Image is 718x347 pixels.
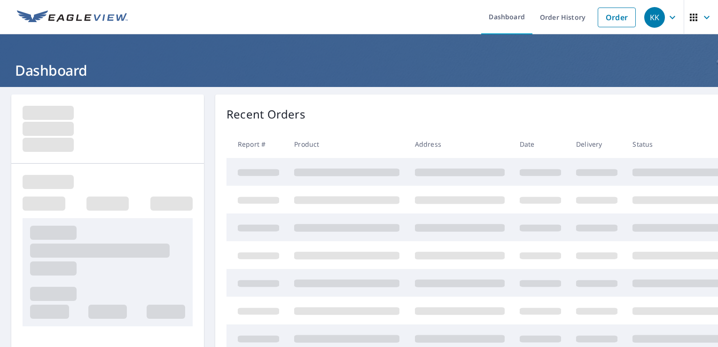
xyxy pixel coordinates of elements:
[11,61,707,80] h1: Dashboard
[644,7,665,28] div: KK
[287,130,407,158] th: Product
[226,106,305,123] p: Recent Orders
[226,130,287,158] th: Report #
[598,8,636,27] a: Order
[512,130,569,158] th: Date
[17,10,128,24] img: EV Logo
[407,130,512,158] th: Address
[569,130,625,158] th: Delivery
